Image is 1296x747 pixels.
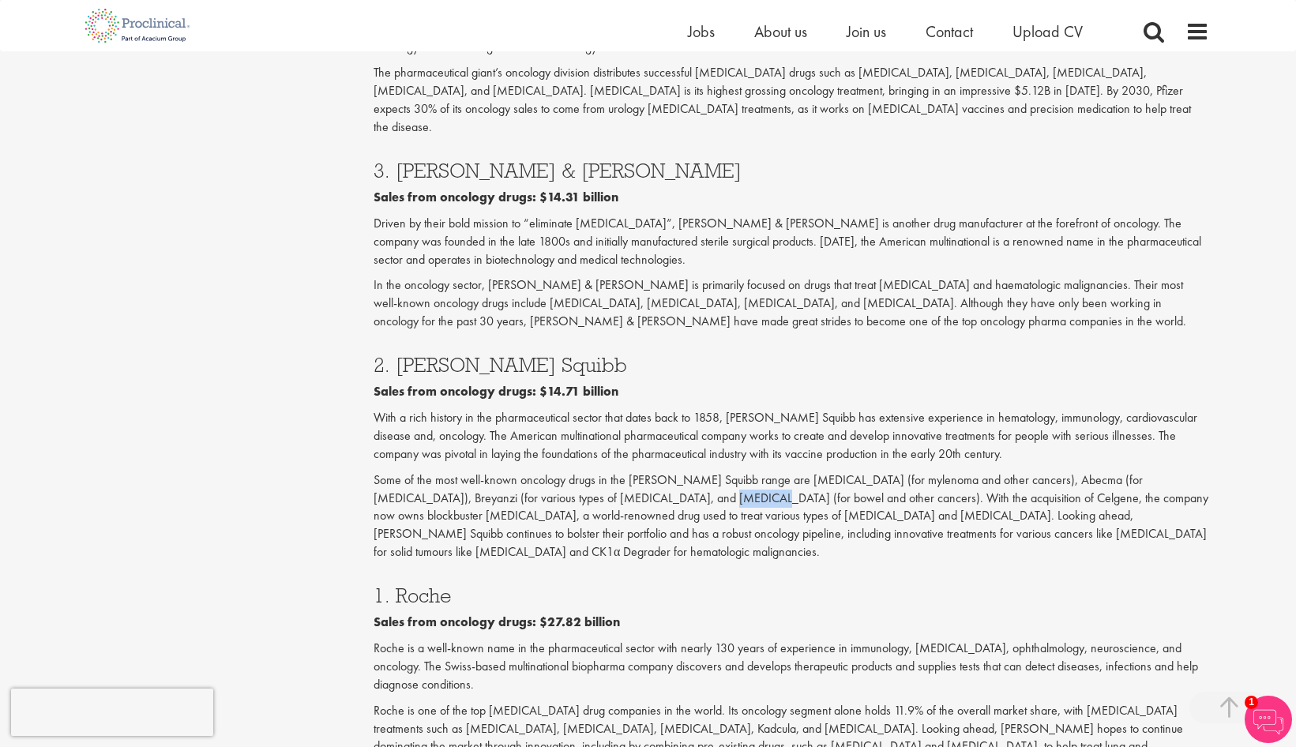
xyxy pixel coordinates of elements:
b: Sales from oncology drugs: $14.31 billion [374,189,618,205]
b: Sales from oncology drugs: $27.82 billion [374,614,620,630]
p: In the oncology sector, [PERSON_NAME] & [PERSON_NAME] is primarily focused on drugs that treat [M... [374,276,1209,331]
a: Upload CV [1012,21,1083,42]
p: The pharmaceutical giant’s oncology division distributes successful [MEDICAL_DATA] drugs such as ... [374,64,1209,136]
a: Contact [926,21,973,42]
p: Driven by their bold mission to “eliminate [MEDICAL_DATA]”, [PERSON_NAME] & [PERSON_NAME] is anot... [374,215,1209,269]
p: Roche is a well-known name in the pharmaceutical sector with nearly 130 years of experience in im... [374,640,1209,694]
p: With a rich history in the pharmaceutical sector that dates back to 1858, [PERSON_NAME] Squibb ha... [374,409,1209,464]
span: 1 [1245,696,1258,709]
h3: 2. [PERSON_NAME] Squibb [374,355,1209,375]
p: Some of the most well-known oncology drugs in the [PERSON_NAME] Squibb range are [MEDICAL_DATA] (... [374,471,1209,561]
img: Chatbot [1245,696,1292,743]
a: Join us [847,21,886,42]
iframe: reCAPTCHA [11,689,213,736]
a: Jobs [688,21,715,42]
h3: 3. [PERSON_NAME] & [PERSON_NAME] [374,160,1209,181]
h3: 1. Roche [374,585,1209,606]
a: About us [754,21,807,42]
b: Sales from oncology drugs: $14.71 billion [374,383,618,400]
